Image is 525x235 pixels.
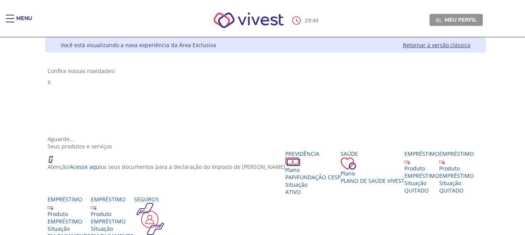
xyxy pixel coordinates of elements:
span: 29 [305,17,311,24]
div: Empréstimo [404,150,439,157]
span: Ativo [285,188,301,196]
div: Situação [48,225,91,232]
div: : [292,16,320,25]
span: Plano de Saúde VIVEST [341,177,404,184]
div: Situação [285,181,341,188]
a: Previdência PlanoPAP/Fundação CESP SituaçãoAtivo [285,150,341,196]
div: Confira nossas novidades! [48,67,484,75]
div: Previdência [285,150,341,157]
div: Plano [285,166,341,174]
div: Você está visualizando a nova experiência da Área Exclusiva [61,41,216,49]
a: Retornar à versão clássica [403,41,470,49]
div: EMPRÉSTIMO [91,218,134,225]
p: Atenção! os seus documentos para a declaração do Imposto de [PERSON_NAME] [48,163,285,170]
img: ico_emprestimo.svg [404,159,410,165]
img: ico_dinheiro.png [285,157,300,166]
img: ico_seguros.png [134,203,166,235]
div: Produto [439,165,474,172]
span: QUITADO [439,187,464,194]
img: ico_emprestimo.svg [48,204,53,210]
img: ico_coracao.png [341,157,356,170]
div: Situação [91,225,134,232]
div: Empréstimo [439,150,474,157]
span: X [48,78,51,86]
img: Meu perfil [435,17,441,23]
img: ico_emprestimo.svg [91,204,97,210]
div: Menu [16,15,32,30]
img: ico_atencao.png [48,150,61,163]
div: EMPRÉSTIMO [404,172,439,179]
a: Empréstimo Produto EMPRÉSTIMO Situação QUITADO [404,150,439,194]
div: Situação [404,179,439,187]
span: QUITADO [404,187,429,194]
a: Meu perfil [430,14,483,26]
div: Situação [439,179,474,187]
div: EMPRÉSTIMO [48,218,91,225]
a: Acesse aqui [70,163,101,170]
div: Aguarde... [48,135,484,143]
div: Produto [48,210,91,218]
img: Vivest [205,4,293,37]
img: ico_emprestimo.svg [439,159,445,165]
div: Produto [404,165,439,172]
div: Empréstimo [48,196,91,203]
div: EMPRÉSTIMO [439,172,474,179]
div: Empréstimo [91,196,134,203]
div: Produto [91,210,134,218]
div: Seus produtos e serviços [48,143,484,150]
span: 49 [312,17,319,24]
div: Plano [341,170,404,177]
div: Seguros [134,196,230,203]
span: PAP/Fundação CESP [285,174,341,181]
a: Saúde PlanoPlano de Saúde VIVEST [341,150,404,184]
a: Empréstimo Produto EMPRÉSTIMO Situação QUITADO [439,150,474,194]
span: Meu perfil [445,16,477,23]
div: Saúde [341,150,404,157]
